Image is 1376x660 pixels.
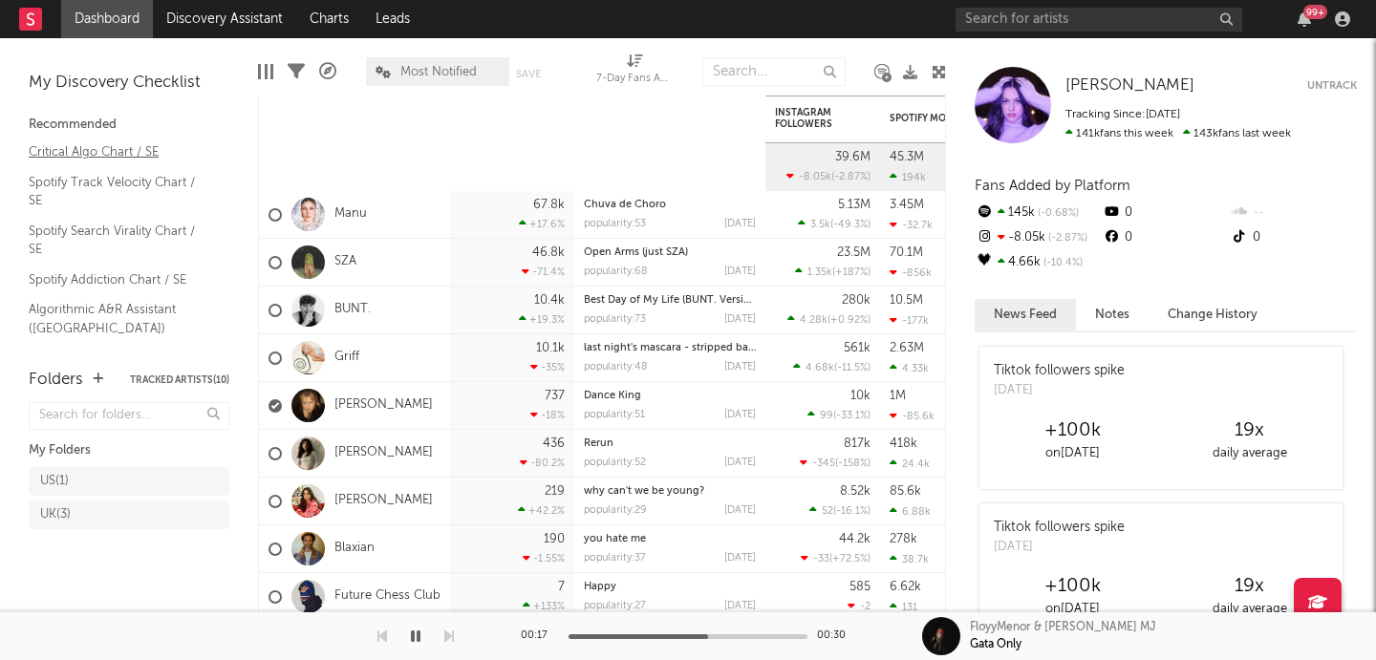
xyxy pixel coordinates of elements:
div: My Discovery Checklist [29,72,229,95]
div: -856k [890,266,932,279]
div: 45.3M [890,151,924,163]
div: 67.8k [533,199,565,211]
div: 561k [844,342,871,354]
div: 10.5M [890,294,923,307]
div: [DATE] [994,381,1125,400]
span: 141k fans this week [1065,128,1173,139]
div: 10.4k [534,294,565,307]
span: -49.3 % [833,220,868,230]
div: [DATE] [724,219,756,229]
div: 5.13M [838,199,871,211]
span: -16.1 % [836,506,868,517]
div: Filters [288,48,305,96]
a: Happy [584,582,616,592]
div: 7-Day Fans Added (7-Day Fans Added) [596,48,673,96]
div: popularity: 48 [584,362,648,373]
span: 1.35k [807,267,832,278]
span: 4.68k [806,363,834,373]
div: 7 [558,581,565,593]
div: ( ) [798,218,871,230]
span: -158 % [838,458,868,469]
div: 817k [844,437,871,450]
div: -35 % [530,361,565,373]
button: Save [516,69,541,79]
div: 0 [1230,225,1357,250]
div: 2.63M [890,342,924,354]
div: FloyyMenor & [PERSON_NAME] MJ [970,619,1155,636]
span: -2.87 % [1045,233,1087,244]
a: Dance King [584,391,641,401]
div: 00:17 [521,625,559,648]
div: [DATE] [724,410,756,420]
div: UK ( 3 ) [40,503,71,526]
a: Algorithmic A&R Assistant ([GEOGRAPHIC_DATA]) [29,299,210,338]
button: 99+ [1298,11,1311,27]
span: -8.05k [799,172,831,182]
div: 4.66k [975,250,1102,275]
div: daily average [1161,442,1338,465]
div: -71.4 % [522,266,565,278]
div: 6.62k [890,581,921,593]
a: you hate me [584,534,646,544]
a: US(1) [29,467,229,496]
div: 70.1M [890,246,923,259]
a: [PERSON_NAME] [334,493,433,509]
div: 194k [890,171,926,183]
input: Search for artists [956,8,1242,32]
div: Open Arms (just SZA) [584,247,756,258]
div: 585 [849,581,871,593]
div: [DATE] [724,505,756,516]
div: 190 [544,533,565,545]
div: Edit Columns [258,48,273,96]
a: UK(3) [29,500,229,529]
div: 10k [850,390,871,402]
div: 10.1k [536,342,565,354]
div: 24.4k [890,458,930,470]
div: 1M [890,390,906,402]
div: 219 [545,485,565,498]
span: -2.87 % [834,172,868,182]
div: 280k [842,294,871,307]
div: +100k [984,419,1161,442]
button: Notes [1076,299,1149,330]
div: 46.8k [532,246,565,259]
div: -8.05k [975,225,1102,250]
div: daily average [1161,598,1338,621]
div: [DATE] [724,314,756,325]
a: [PERSON_NAME] [1065,76,1194,96]
div: 38.7k [890,553,929,565]
div: [DATE] [724,601,756,611]
div: +100k [984,575,1161,598]
div: 19 x [1161,575,1338,598]
div: -85.6k [890,410,935,422]
a: last night's mascara - stripped back version [584,343,799,353]
div: [DATE] [724,266,756,277]
div: ( ) [807,409,871,421]
button: Change History [1149,299,1277,330]
div: [DATE] [994,538,1125,557]
div: 4.33k [890,362,929,374]
div: popularity: 52 [584,458,646,468]
span: -11.5 % [837,363,868,373]
span: -33.1 % [836,411,868,421]
div: ( ) [787,313,871,326]
div: +133 % [523,600,565,612]
div: -1.55 % [523,552,565,564]
a: Best Day of My Life (BUNT. Version) (feat. [PERSON_NAME]) [584,295,876,306]
span: +72.5 % [832,554,868,564]
span: +0.92 % [830,315,868,326]
div: popularity: 73 [584,314,646,325]
div: -177k [890,314,929,327]
div: 6.88k [890,505,931,518]
div: popularity: 68 [584,266,648,277]
div: -- [1230,201,1357,225]
a: Griff [334,350,359,366]
div: Instagram Followers [775,107,842,130]
div: Folders [29,369,83,392]
input: Search for folders... [29,402,229,430]
div: Spotify Monthly Listeners [890,113,1033,124]
div: Tiktok followers spike [994,518,1125,538]
a: Blaxian [334,541,375,557]
a: [PERSON_NAME] [334,397,433,414]
a: [PERSON_NAME] [334,445,433,461]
